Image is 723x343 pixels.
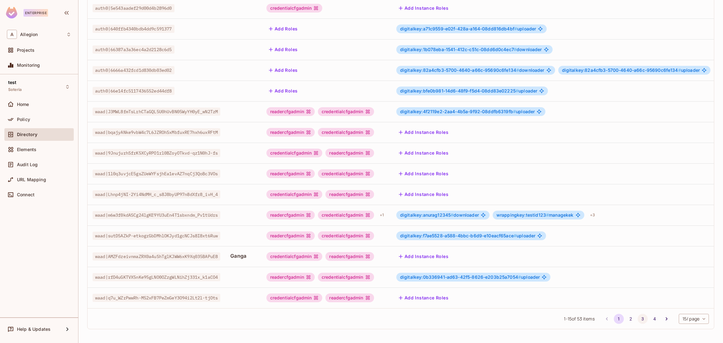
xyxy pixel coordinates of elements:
[93,232,220,240] span: waad|sutD5AZkP-etkogrGbDMhlOKJyd1gcNCJs8I8xt6Ruw
[266,252,323,261] div: credentialcfgadmin
[325,149,374,157] div: readercfgadmin
[17,177,46,182] span: URL Mapping
[266,24,300,34] button: Add Roles
[318,128,374,137] div: credentialcfgadmin
[396,3,451,13] button: Add Instance Roles
[400,233,535,238] span: uploader
[400,274,521,280] span: digitalkey:0b336941-ad63-42f5-8626-e203b25a7054
[518,274,521,280] span: #
[266,45,300,55] button: Add Roles
[377,210,386,220] div: + 1
[93,128,220,136] span: waad|bqajyANke9vbW4c7L6JZROhSxMbfuxRE7hxh6uxRFtM
[17,192,35,197] span: Connect
[318,169,374,178] div: credentialcfgadmin
[400,67,519,73] span: digitalkey:82a4cfb3-5700-4640-a66c-95690c6fe134
[8,80,17,85] span: test
[24,9,48,17] div: Enterprise
[266,169,315,178] div: readercfgadmin
[496,212,549,218] span: wrappingkey:testid123
[400,109,516,114] span: digitalkey:4f2119e2-2aa4-4b5a-9f92-08ddfb6319fb
[93,252,220,261] span: waad|AMZFdzeivnmaZRX0a4uShTglKJWW6xK9Xq035BAPuE8
[318,273,374,282] div: credentialcfgadmin
[93,45,174,54] span: auth0|66387a3a36ec4a2d2128c6d5
[266,231,315,240] div: readercfgadmin
[562,68,700,73] span: uploader
[400,47,517,52] span: digitalkey:1b078eba-1541-412c-c51c-08dd6d0c4ec7
[266,149,323,157] div: credentialcfgadmin
[396,293,451,303] button: Add Instance Roles
[17,327,51,332] span: Help & Updates
[318,211,374,219] div: credentialcfgadmin
[93,211,220,219] span: waad|m6w3f0kdASCg24lgKE9YU3uEn4T1sbxndm_Pv1tUdrs
[516,67,519,73] span: #
[266,190,323,199] div: credentialcfgadmin
[93,273,220,281] span: waad|rfD4uGKTVX5nKe95gLNO0OZzgWLNihZj331x_k1aCO4
[400,26,517,31] span: digitalkey:a71c9559-e02f-428a-a164-08dd816db4bf
[266,86,300,96] button: Add Roles
[514,26,517,31] span: #
[562,67,681,73] span: digitalkey:82a4cfb3-5700-4640-a66c-95690c6fe134
[318,107,374,116] div: credentialcfgadmin
[496,213,574,218] span: managekek
[679,314,709,324] div: 15 / page
[7,30,17,39] span: A
[514,47,517,52] span: #
[17,48,35,53] span: Projects
[396,127,451,137] button: Add Instance Roles
[93,66,174,74] span: auth0|6666a432fcd1d830db03ed02
[325,190,374,199] div: readercfgadmin
[93,108,220,116] span: waad|J3MWL8fmTsLrhCTaGQL5U0hUvBN05WyYH0yE_wN2TzM
[93,294,220,302] span: waad|q7u_WZrPwwRh-M52xFB7PeZmGeY3O94i2Lt2l-tjOts
[400,88,518,93] span: digitalkey:bfe0b981-14d6-48f9-f5d4-08dd83e02225
[546,212,549,218] span: #
[601,314,672,324] nav: pagination navigation
[661,314,672,324] button: Go to next page
[516,88,518,93] span: #
[266,293,323,302] div: credentialcfgadmin
[266,128,315,137] div: readercfgadmin
[17,162,38,167] span: Audit Log
[400,109,535,114] span: uploader
[564,315,594,322] span: 1 - 15 of 53 items
[318,231,374,240] div: credentialcfgadmin
[587,210,597,220] div: + 3
[230,252,256,259] span: Ganga
[17,147,36,152] span: Elements
[93,149,220,157] span: waad|9JnujurhSfrK5XCyRPO1rl0BZoyOTkvd-qz1N0hJ-fs
[266,65,300,75] button: Add Roles
[93,4,174,12] span: auth0|5e543aadef29d00d4b2896d0
[93,87,174,95] span: auth0|66e14fc5117436552ed44df8
[396,148,451,158] button: Add Instance Roles
[396,251,451,261] button: Add Instance Roles
[396,169,451,179] button: Add Instance Roles
[17,102,29,107] span: Home
[325,293,374,302] div: readercfgadmin
[400,26,536,31] span: uploader
[93,170,220,178] span: waad|1l0q3uvjcE5gsZUeWYFsjhEa1evAZ7nqCj3QoBc3VOs
[93,25,174,33] span: auth0|640ffb4340bdb4dd9c591377
[266,211,315,219] div: readercfgadmin
[20,32,38,37] span: Workspace: Allegion
[626,314,636,324] button: Go to page 2
[638,314,648,324] button: Go to page 3
[325,252,374,261] div: readercfgadmin
[8,87,22,92] span: Soteria
[678,67,681,73] span: #
[17,117,30,122] span: Policy
[17,132,37,137] span: Directory
[266,273,315,282] div: readercfgadmin
[650,314,660,324] button: Go to page 4
[400,88,537,93] span: uploader
[400,275,540,280] span: uploader
[6,7,17,18] img: SReyMgAAAABJRU5ErkJggg==
[451,212,453,218] span: #
[400,212,453,218] span: digitalkey:anurag12345
[400,47,542,52] span: downloader
[266,4,323,13] div: credentialcfgadmin
[400,68,544,73] span: downloader
[514,233,517,238] span: #
[266,107,315,116] div: readercfgadmin
[513,109,516,114] span: #
[396,189,451,199] button: Add Instance Roles
[93,190,220,198] span: waad|Lhnp4jNI-2Yi4NdMH_c_s8J8byUP97n8dXfr8_ivH_4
